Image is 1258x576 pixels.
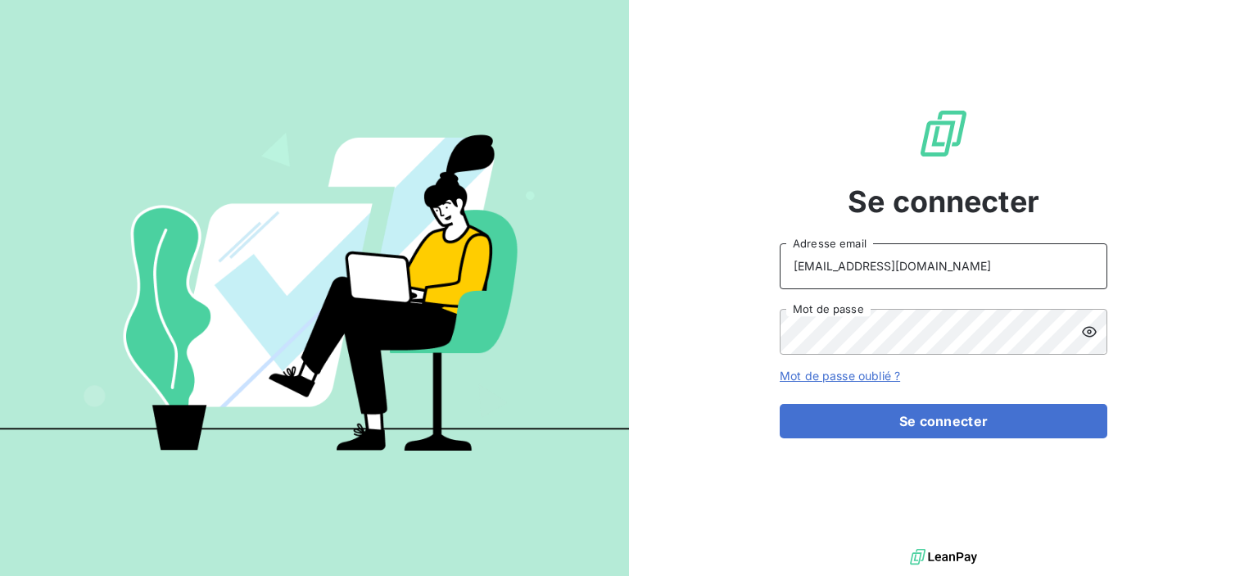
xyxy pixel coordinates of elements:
span: Se connecter [848,179,1039,224]
img: Logo LeanPay [917,107,970,160]
input: placeholder [780,243,1107,289]
button: Se connecter [780,404,1107,438]
img: logo [910,545,977,569]
a: Mot de passe oublié ? [780,369,900,383]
